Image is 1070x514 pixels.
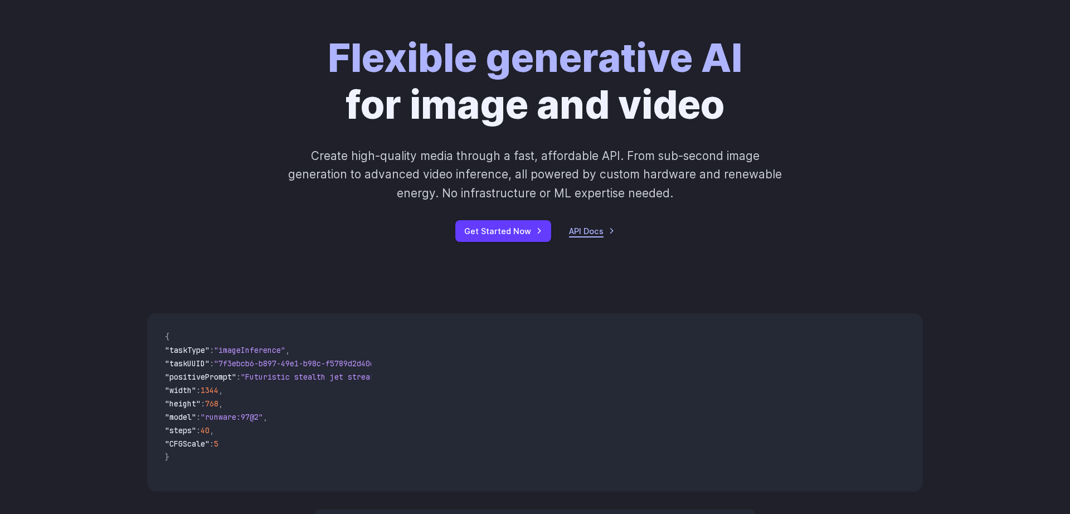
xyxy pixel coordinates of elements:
span: "taskType" [165,345,210,355]
span: , [218,385,223,395]
span: "height" [165,399,201,409]
h1: for image and video [328,35,742,129]
span: "width" [165,385,196,395]
span: : [201,399,205,409]
span: 40 [201,425,210,435]
span: 5 [214,439,218,449]
span: : [196,385,201,395]
a: Get Started Now [455,220,551,242]
span: , [285,345,290,355]
span: "runware:97@2" [201,412,263,422]
span: "positivePrompt" [165,372,236,382]
a: API Docs [569,225,615,237]
span: "Futuristic stealth jet streaking through a neon-lit cityscape with glowing purple exhaust" [241,372,646,382]
span: { [165,332,169,342]
span: : [196,412,201,422]
span: : [236,372,241,382]
span: : [196,425,201,435]
span: "7f3ebcb6-b897-49e1-b98c-f5789d2d40d7" [214,358,383,368]
span: , [210,425,214,435]
span: 768 [205,399,218,409]
span: "CFGScale" [165,439,210,449]
span: } [165,452,169,462]
span: : [210,345,214,355]
span: "taskUUID" [165,358,210,368]
span: : [210,439,214,449]
span: , [263,412,267,422]
p: Create high-quality media through a fast, affordable API. From sub-second image generation to adv... [287,147,784,202]
span: "steps" [165,425,196,435]
span: : [210,358,214,368]
span: "model" [165,412,196,422]
strong: Flexible generative AI [328,34,742,81]
span: , [218,399,223,409]
span: 1344 [201,385,218,395]
span: "imageInference" [214,345,285,355]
